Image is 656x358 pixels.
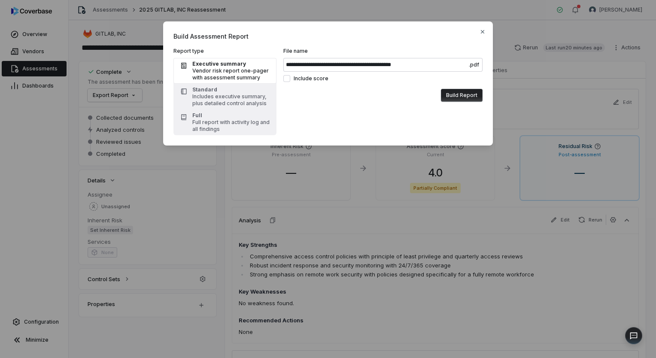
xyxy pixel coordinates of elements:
label: File name [283,48,483,72]
div: Vendor risk report one-pager with assessment summary [192,67,271,81]
span: Build Assessment Report [173,32,483,41]
label: Report type [173,48,276,55]
div: Full report with activity log and all findings [192,119,271,133]
div: Executive summary [192,61,271,67]
div: Full [192,112,271,119]
div: Includes executive summary, plus detailed control analysis [192,93,271,107]
input: File name.pdf [283,58,483,72]
span: Include score [294,75,328,82]
div: Standard [192,86,271,93]
button: Build Report [441,89,483,102]
span: .pdf [469,61,479,68]
button: Include score [283,75,290,82]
